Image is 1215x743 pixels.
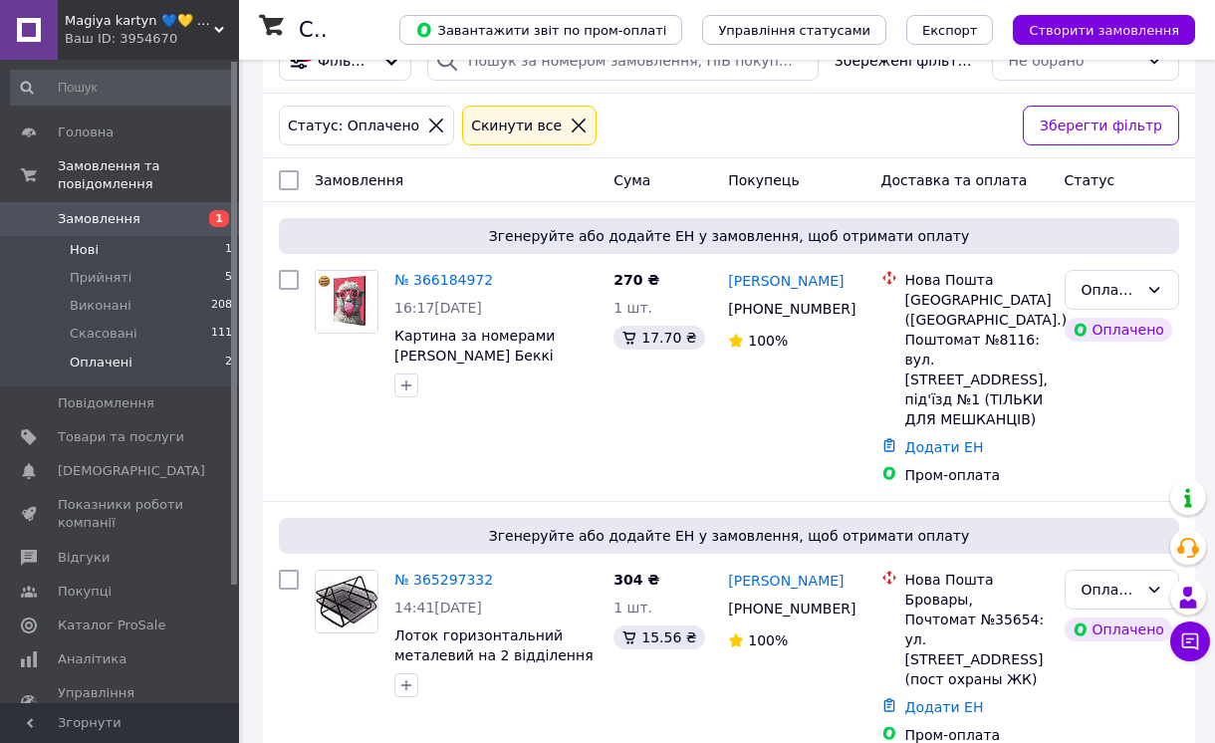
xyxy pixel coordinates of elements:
[728,271,844,291] a: [PERSON_NAME]
[993,21,1195,37] a: Створити замовлення
[58,428,184,446] span: Товари та послуги
[748,333,788,349] span: 100%
[58,124,114,141] span: Головна
[1065,318,1172,342] div: Оплачено
[613,272,659,288] span: 270 ₴
[613,572,659,588] span: 304 ₴
[394,600,482,616] span: 14:41[DATE]
[316,271,377,333] img: Фото товару
[905,439,984,455] a: Додати ЕН
[905,290,1049,429] div: [GEOGRAPHIC_DATA] ([GEOGRAPHIC_DATA].), Поштомат №8116: вул. [STREET_ADDRESS], під'їзд №1 (ТІЛЬКИ...
[881,172,1028,188] span: Доставка та оплата
[906,15,994,45] button: Експорт
[70,354,132,371] span: Оплачені
[58,583,112,601] span: Покупці
[394,300,482,316] span: 16:17[DATE]
[1029,23,1179,38] span: Створити замовлення
[58,684,184,720] span: Управління сайтом
[58,496,184,532] span: Показники роботи компанії
[225,269,232,287] span: 5
[728,571,844,591] a: [PERSON_NAME]
[399,15,682,45] button: Завантажити звіт по пром-оплаті
[287,526,1171,546] span: Згенеруйте або додайте ЕН у замовлення, щоб отримати оплату
[58,549,110,567] span: Відгуки
[225,354,232,371] span: 2
[1082,279,1138,301] div: Оплачено
[1023,106,1179,145] button: Зберегти фільтр
[613,600,652,616] span: 1 шт.
[1082,579,1138,601] div: Оплачено
[905,270,1049,290] div: Нова Пошта
[394,572,493,588] a: № 365297332
[58,394,154,412] span: Повідомлення
[211,297,232,315] span: 208
[315,570,378,633] a: Фото товару
[905,590,1049,689] div: Бровары, Почтомат №35654: ул. [STREET_ADDRESS] (пост охраны ЖК)
[70,241,99,259] span: Нові
[58,462,205,480] span: [DEMOGRAPHIC_DATA]
[394,272,493,288] a: № 366184972
[905,570,1049,590] div: Нова Пошта
[905,465,1049,485] div: Пром-оплата
[287,226,1171,246] span: Згенеруйте або додайте ЕН у замовлення, щоб отримати оплату
[728,172,799,188] span: Покупець
[905,699,984,715] a: Додати ЕН
[1040,115,1162,136] span: Зберегти фільтр
[922,23,978,38] span: Експорт
[318,51,372,71] span: Фільтри
[209,210,229,227] span: 1
[58,650,126,668] span: Аналітика
[58,157,239,193] span: Замовлення та повідомлення
[748,632,788,648] span: 100%
[299,18,501,42] h1: Список замовлень
[70,297,131,315] span: Виконані
[613,326,704,350] div: 17.70 ₴
[316,571,377,632] img: Фото товару
[58,210,140,228] span: Замовлення
[613,172,650,188] span: Cума
[315,172,403,188] span: Замовлення
[394,328,555,383] a: Картина за номерами [PERSON_NAME] Беккі 40x50 см (RB-0921)
[1065,172,1115,188] span: Статус
[315,270,378,334] a: Фото товару
[65,30,239,48] div: Ваш ID: 3954670
[724,295,850,323] div: [PHONE_NUMBER]
[225,241,232,259] span: 1
[1170,621,1210,661] button: Чат з покупцем
[284,115,423,136] div: Статус: Оплачено
[1013,15,1195,45] button: Створити замовлення
[394,627,594,703] a: Лоток горизонтальний металевий на 2 відділення чорний 200х295х350 мм, ТМ Leader
[1065,618,1172,641] div: Оплачено
[718,23,870,38] span: Управління статусами
[415,21,666,39] span: Завантажити звіт по пром-оплаті
[70,325,137,343] span: Скасовані
[65,12,214,30] span: Magiya kartyn 💙💛 КАРТИНИ ПО НОМЕРКАМ
[211,325,232,343] span: 111
[58,617,165,634] span: Каталог ProSale
[835,51,976,71] span: Збережені фільтри:
[70,269,131,287] span: Прийняті
[427,41,819,81] input: Пошук за номером замовлення, ПІБ покупця, номером телефону, Email, номером накладної
[702,15,886,45] button: Управління статусами
[613,625,704,649] div: 15.56 ₴
[10,70,234,106] input: Пошук
[467,115,566,136] div: Cкинути все
[724,595,850,622] div: [PHONE_NUMBER]
[613,300,652,316] span: 1 шт.
[1009,50,1138,72] div: Не обрано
